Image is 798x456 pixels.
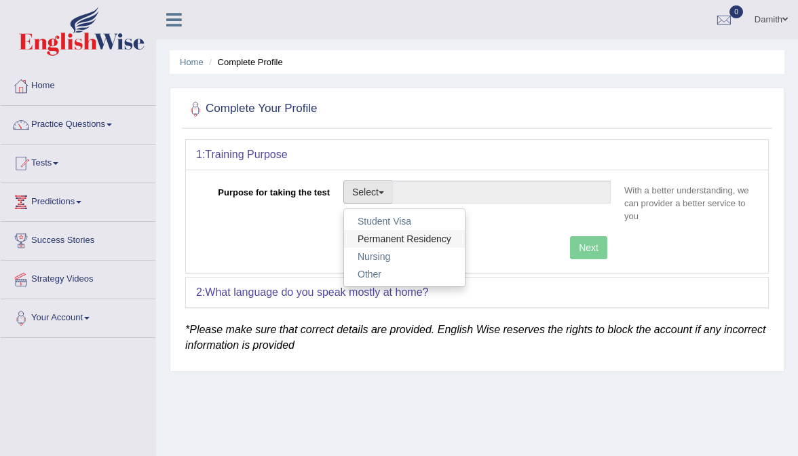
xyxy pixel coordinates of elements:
[185,324,765,351] em: *Please make sure that correct details are provided. English Wise reserves the rights to block th...
[1,106,155,140] a: Practice Questions
[1,183,155,217] a: Predictions
[185,99,547,119] h2: Complete Your Profile
[344,230,465,248] a: Permanent Residency
[180,57,204,67] a: Home
[343,180,393,204] button: Select
[206,56,282,69] li: Complete Profile
[344,248,465,265] a: Nursing
[1,145,155,178] a: Tests
[344,212,465,230] a: Student Visa
[196,180,337,199] label: Purpose for taking the test
[1,67,155,101] a: Home
[186,278,768,307] div: 2:
[186,140,768,170] div: 1:
[205,286,428,298] b: What language do you speak mostly at home?
[1,222,155,256] a: Success Stories
[729,5,743,18] span: 0
[617,184,758,223] p: With a better understanding, we can provider a better service to you
[205,149,287,160] b: Training Purpose
[1,299,155,333] a: Your Account
[1,261,155,294] a: Strategy Videos
[344,265,465,283] a: Other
